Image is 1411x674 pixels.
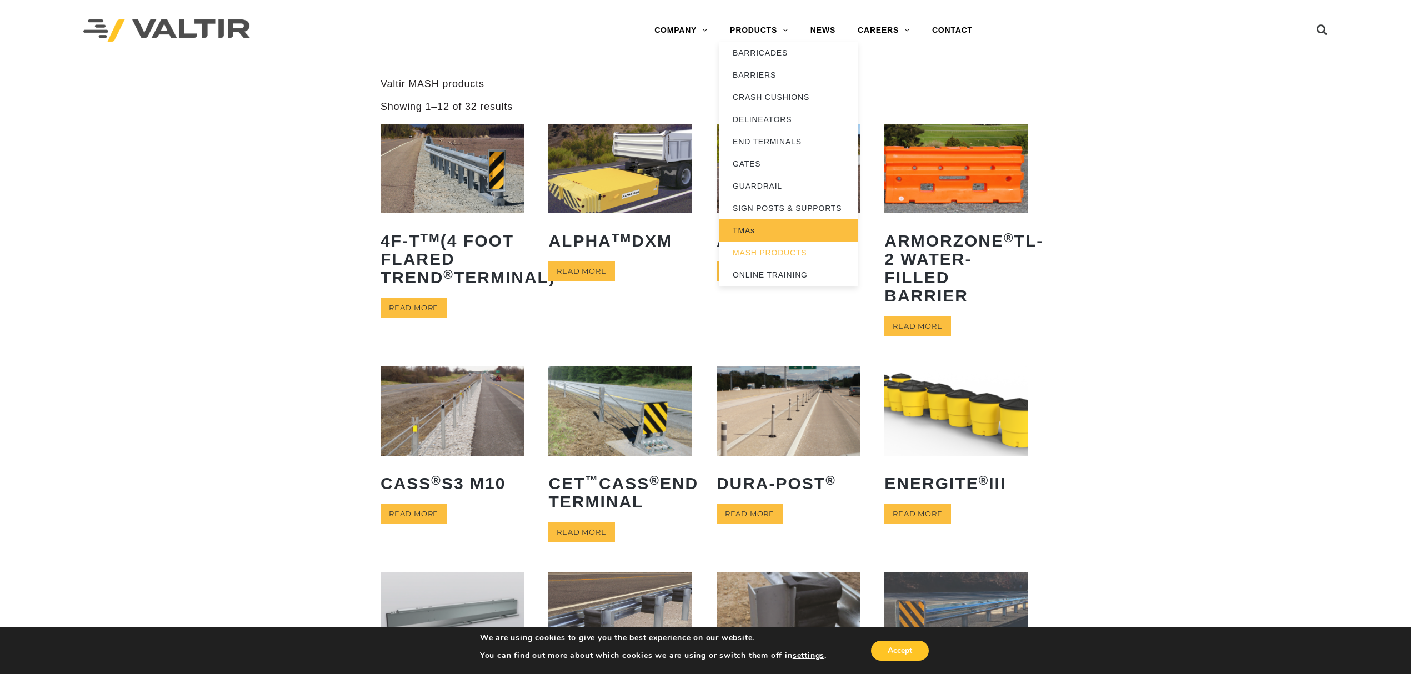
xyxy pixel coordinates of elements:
[381,100,513,113] p: Showing 1–12 of 32 results
[719,86,858,108] a: CRASH CUSHIONS
[548,124,692,258] a: ALPHATMDXM
[847,19,921,42] a: CAREERS
[381,504,447,524] a: Read more about “CASS® S3 M10”
[871,641,929,661] button: Accept
[548,261,614,281] a: Read more about “ALPHATM DXM”
[719,130,858,153] a: END TERMINALS
[719,42,858,64] a: BARRICADES
[979,474,989,487] sup: ®
[793,651,824,661] button: settings
[548,466,692,519] h2: CET CASS End Terminal
[719,64,858,86] a: BARRIERS
[719,264,858,286] a: ONLINE TRAINING
[381,78,1030,90] p: Valtir MASH products
[719,175,858,197] a: GUARDRAIL
[884,124,1028,313] a: ArmorZone®TL-2 Water-Filled Barrier
[717,366,860,501] a: Dura-Post®
[717,124,860,258] a: ArmorBuffa®
[719,108,858,130] a: DELINEATORS
[884,223,1028,313] h2: ArmorZone TL-2 Water-Filled Barrier
[649,474,660,487] sup: ®
[612,231,632,245] sup: TM
[825,474,836,487] sup: ®
[585,474,599,487] sup: ™
[381,298,447,318] a: Read more about “4F-TTM (4 Foot Flared TREND® Terminal)”
[717,466,860,501] h2: Dura-Post
[884,466,1028,501] h2: ENERGITE III
[719,219,858,242] a: TMAs
[719,197,858,219] a: SIGN POSTS & SUPPORTS
[1004,231,1014,245] sup: ®
[381,466,524,501] h2: CASS S3 M10
[480,651,827,661] p: You can find out more about which cookies we are using or switch them off in .
[717,504,783,524] a: Read more about “Dura-Post®”
[643,19,719,42] a: COMPANY
[381,223,524,295] h2: 4F-T (4 Foot Flared TREND Terminal)
[799,19,847,42] a: NEWS
[420,231,441,245] sup: TM
[719,153,858,175] a: GATES
[548,223,692,258] h2: ALPHA DXM
[83,19,250,42] img: Valtir
[381,366,524,501] a: CASS®S3 M10
[717,261,783,281] a: Read more about “ArmorBuffa®”
[921,19,984,42] a: CONTACT
[884,504,950,524] a: Read more about “ENERGITE® III”
[717,223,860,258] h2: ArmorBuffa
[431,474,442,487] sup: ®
[719,19,799,42] a: PRODUCTS
[381,124,524,295] a: 4F-TTM(4 Foot Flared TREND®Terminal)
[443,268,454,281] sup: ®
[719,242,858,264] a: MASH PRODUCTS
[548,366,692,519] a: CET™CASS®End Terminal
[548,522,614,542] a: Read more about “CET™ CASS® End Terminal”
[480,633,827,643] p: We are using cookies to give you the best experience on our website.
[884,366,1028,501] a: ENERGITE®III
[884,316,950,336] a: Read more about “ArmorZone® TL-2 Water-Filled Barrier”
